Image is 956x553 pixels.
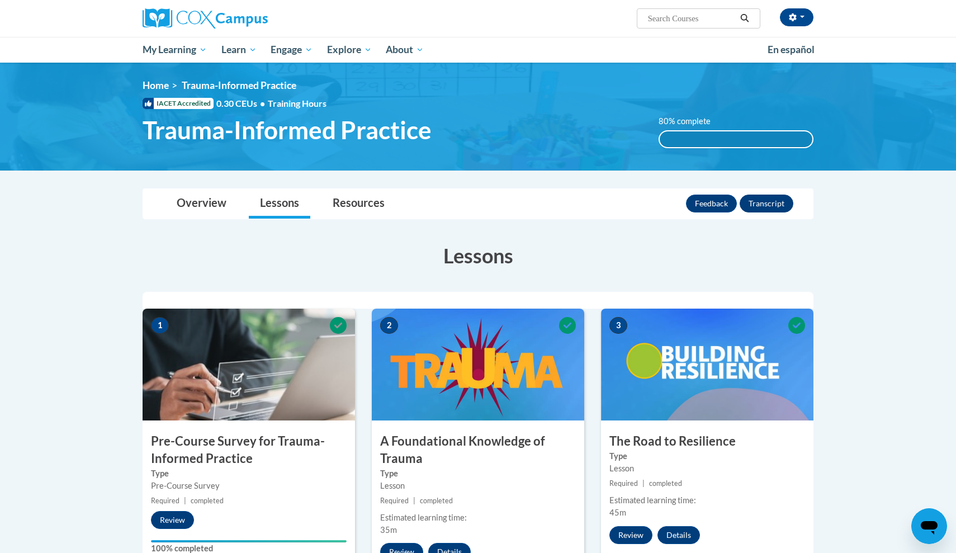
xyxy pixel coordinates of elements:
[736,12,753,25] button: Search
[380,497,409,505] span: Required
[143,8,355,29] a: Cox Campus
[386,43,424,56] span: About
[151,480,347,492] div: Pre-Course Survey
[249,189,310,219] a: Lessons
[143,115,432,145] span: Trauma-Informed Practice
[380,467,576,480] label: Type
[184,497,186,505] span: |
[165,189,238,219] a: Overview
[413,497,415,505] span: |
[372,309,584,420] img: Course Image
[321,189,396,219] a: Resources
[649,479,682,488] span: completed
[660,131,813,147] div: 100%
[609,508,626,517] span: 45m
[380,512,576,524] div: Estimated learning time:
[380,317,398,334] span: 2
[268,98,326,108] span: Training Hours
[609,450,805,462] label: Type
[780,8,813,26] button: Account Settings
[601,309,813,420] img: Course Image
[151,540,347,542] div: Your progress
[911,508,947,544] iframe: Button to launch messaging window
[151,511,194,529] button: Review
[143,309,355,420] img: Course Image
[380,525,397,535] span: 35m
[216,97,268,110] span: 0.30 CEUs
[760,38,822,62] a: En español
[740,195,793,212] button: Transcript
[143,98,214,109] span: IACET Accredited
[214,37,264,63] a: Learn
[609,526,652,544] button: Review
[151,317,169,334] span: 1
[135,37,214,63] a: My Learning
[657,526,700,544] button: Details
[320,37,379,63] a: Explore
[372,433,584,467] h3: A Foundational Knowledge of Trauma
[263,37,320,63] a: Engage
[143,8,268,29] img: Cox Campus
[609,479,638,488] span: Required
[601,433,813,450] h3: The Road to Resilience
[143,242,813,270] h3: Lessons
[420,497,453,505] span: completed
[327,43,372,56] span: Explore
[642,479,645,488] span: |
[260,98,265,108] span: •
[380,480,576,492] div: Lesson
[151,467,347,480] label: Type
[609,494,805,507] div: Estimated learning time:
[191,497,224,505] span: completed
[686,195,737,212] button: Feedback
[609,317,627,334] span: 3
[659,115,723,127] label: 80% complete
[151,497,179,505] span: Required
[221,43,257,56] span: Learn
[271,43,313,56] span: Engage
[609,462,805,475] div: Lesson
[768,44,815,55] span: En español
[379,37,432,63] a: About
[126,37,830,63] div: Main menu
[143,43,207,56] span: My Learning
[182,79,296,91] span: Trauma-Informed Practice
[647,12,736,25] input: Search Courses
[143,433,355,467] h3: Pre-Course Survey for Trauma-Informed Practice
[143,79,169,91] a: Home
